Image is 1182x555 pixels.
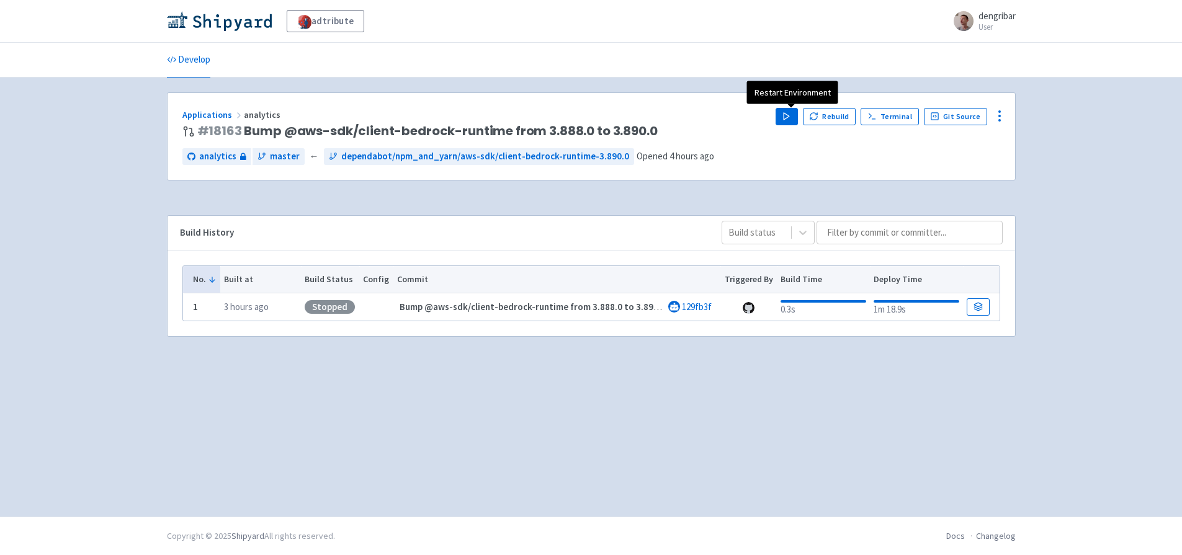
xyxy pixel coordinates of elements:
a: Shipyard [231,530,264,541]
button: No. [193,273,217,286]
a: 129fb3f [682,301,712,313]
time: 3 hours ago [224,301,269,313]
th: Triggered By [720,266,777,293]
div: 1m 18.9s [874,298,959,317]
div: 0.3s [781,298,866,317]
time: 4 hours ago [669,150,714,162]
a: Docs [946,530,965,541]
span: Opened [637,150,714,162]
a: Develop [167,43,210,78]
div: Copyright © 2025 All rights reserved. [167,530,335,543]
div: Stopped [305,300,355,314]
th: Commit [393,266,720,293]
b: 1 [193,301,198,313]
img: Shipyard logo [167,11,272,31]
button: Rebuild [803,108,856,125]
a: Applications [182,109,244,120]
a: dependabot/npm_and_yarn/aws-sdk/client-bedrock-runtime-3.890.0 [324,148,634,165]
a: Changelog [976,530,1016,541]
span: dengribar [978,10,1016,22]
th: Deploy Time [870,266,963,293]
a: analytics [182,148,251,165]
div: Build History [180,226,702,240]
th: Build Status [301,266,359,293]
a: master [253,148,305,165]
span: analytics [199,149,236,164]
a: Build Details [967,298,989,316]
span: dependabot/npm_and_yarn/aws-sdk/client-bedrock-runtime-3.890.0 [341,149,629,164]
th: Built at [220,266,301,293]
th: Config [359,266,393,293]
span: master [270,149,300,164]
span: ← [310,149,319,164]
a: Terminal [861,108,918,125]
th: Build Time [777,266,870,293]
span: Bump @aws-sdk/client-bedrock-runtime from 3.888.0 to 3.890.0 [197,124,658,138]
a: #18163 [197,122,242,140]
button: Play [776,108,798,125]
a: adtribute [287,10,364,32]
a: dengribar User [946,11,1016,31]
input: Filter by commit or committer... [817,221,1003,244]
strong: Bump @aws-sdk/client-bedrock-runtime from 3.888.0 to 3.890.0 [400,301,666,313]
span: analytics [244,109,282,120]
a: Git Source [924,108,988,125]
small: User [978,23,1016,31]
